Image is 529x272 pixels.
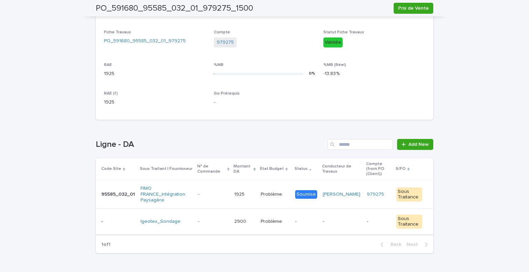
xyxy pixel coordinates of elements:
p: Sous Traitant | Fournisseur [140,165,193,173]
div: 0 % [309,70,315,77]
p: Problème [261,190,283,197]
h1: Ligne - DA [96,140,325,150]
span: %MB (Réel) [323,63,346,67]
input: Search [328,139,393,150]
button: Next [404,241,433,248]
span: RAE [104,63,112,67]
p: N° de Commande [197,163,226,175]
p: - [295,219,317,225]
a: PO_591680_95585_032_01_979275 [104,37,186,45]
span: Prix de Vente [398,5,429,12]
span: Compte [214,30,230,34]
p: Status [294,165,308,173]
a: Igeotex_Sondage [141,219,180,225]
span: Go Prérequis [214,91,240,96]
p: - [101,217,104,225]
span: Add New [408,142,429,147]
span: Fiche Travaux [104,30,131,34]
span: RAE (f) [104,91,118,96]
span: %MB [214,63,224,67]
p: Problème [261,217,283,225]
p: Conducteur de Travaux [322,163,362,175]
p: - [198,190,201,197]
div: Sous Traitance [396,187,422,202]
p: - [367,219,391,225]
p: Etat Budget [260,165,284,173]
p: 2900 [234,217,248,225]
p: Code Site [101,165,121,173]
p: 1 of 1 [96,236,116,253]
a: [PERSON_NAME] [323,192,360,197]
button: Back [375,241,404,248]
div: Soumise [295,190,317,199]
p: 1925 [104,99,206,106]
p: 95585_032_01 [101,190,136,197]
a: 979275 [367,192,384,197]
p: - [323,219,362,225]
tr: -- Igeotex_Sondage -- 29002900 ProblèmeProblème ---Sous Traitance [96,209,433,235]
span: Back [386,242,401,247]
span: Statut Fiche Travaux [323,30,364,34]
p: Compte (from PO (Client)) [366,160,391,178]
p: - [198,217,201,225]
p: Montant DA [234,163,252,175]
h2: PO_591680_95585_032_01_979275_1500 [96,3,253,13]
button: Prix de Vente [394,3,433,14]
div: Validée [323,37,343,47]
p: -13.83 % [323,70,425,77]
p: 1925 [104,70,206,77]
a: 979275 [217,39,234,46]
p: S/FO [396,165,406,173]
p: 1925 [234,190,246,197]
div: Sous Traitance [396,215,422,229]
tr: 95585_032_0195585_032_01 FIMO FRANCE_Intégration Paysagère -- 19251925 ProblèmeProblème Soumise[P... [96,180,433,209]
span: Next [407,242,422,247]
a: FIMO FRANCE_Intégration Paysagère [141,186,193,203]
a: Add New [397,139,433,150]
p: - [214,99,315,106]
